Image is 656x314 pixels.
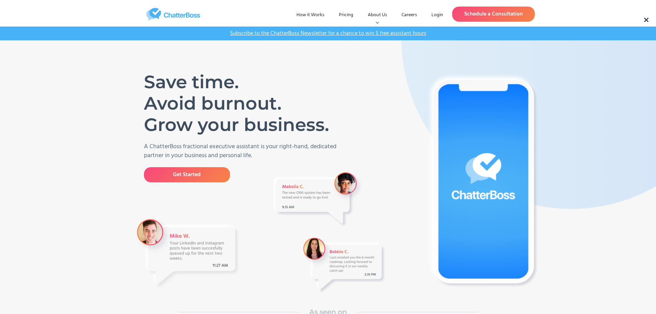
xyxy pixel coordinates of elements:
[368,12,387,19] div: About Us
[301,235,387,295] img: A Message from a VA Bobbie
[144,167,230,182] a: Get Started
[452,7,535,22] a: Schedule a Consultation
[426,9,449,21] a: Login
[227,30,430,37] a: Subscribe to the ChatterBoss Newsletter for a chance to win 5 free assistant hours
[144,71,335,135] h1: Save time. Avoid burnout. Grow your business.
[333,9,359,21] a: Pricing
[362,9,393,21] div: About Us
[396,9,423,21] a: Careers
[270,170,365,229] img: A Message from VA Mekelia
[291,9,330,21] a: How it Works
[135,217,240,290] img: A message from VA Mike
[144,142,345,160] p: A ChatterBoss fractional executive assistant is your right-hand, dedicated partner in your busine...
[122,8,225,21] a: home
